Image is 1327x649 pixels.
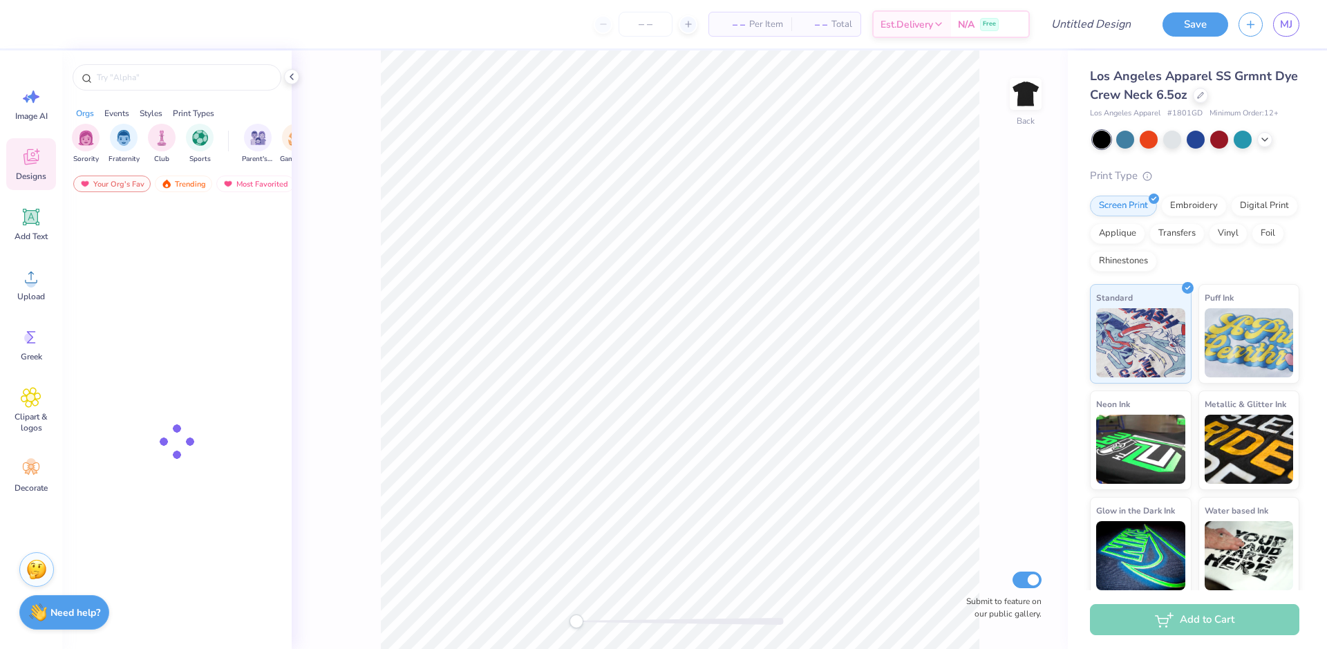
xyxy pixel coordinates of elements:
[72,124,100,164] div: filter for Sorority
[17,291,45,302] span: Upload
[242,124,274,164] button: filter button
[15,231,48,242] span: Add Text
[50,606,100,619] strong: Need help?
[1090,223,1145,244] div: Applique
[1040,10,1142,38] input: Untitled Design
[1096,397,1130,411] span: Neon Ink
[73,176,151,192] div: Your Org's Fav
[958,17,975,32] span: N/A
[73,154,99,164] span: Sorority
[280,124,312,164] button: filter button
[1090,196,1157,216] div: Screen Print
[104,107,129,120] div: Events
[1205,290,1234,305] span: Puff Ink
[570,614,583,628] div: Accessibility label
[1163,12,1228,37] button: Save
[186,124,214,164] button: filter button
[109,124,140,164] div: filter for Fraternity
[242,154,274,164] span: Parent's Weekend
[1096,521,1185,590] img: Glow in the Dark Ink
[1090,251,1157,272] div: Rhinestones
[186,124,214,164] div: filter for Sports
[1017,115,1035,127] div: Back
[216,176,294,192] div: Most Favorited
[1205,503,1268,518] span: Water based Ink
[1161,196,1227,216] div: Embroidery
[154,154,169,164] span: Club
[619,12,672,37] input: – –
[21,351,42,362] span: Greek
[717,17,745,32] span: – –
[16,171,46,182] span: Designs
[1096,308,1185,377] img: Standard
[8,411,54,433] span: Clipart & logos
[1205,397,1286,411] span: Metallic & Glitter Ink
[749,17,783,32] span: Per Item
[79,179,91,189] img: most_fav.gif
[72,124,100,164] button: filter button
[148,124,176,164] button: filter button
[1210,108,1279,120] span: Minimum Order: 12 +
[1090,68,1298,103] span: Los Angeles Apparel SS Grmnt Dye Crew Neck 6.5oz
[1252,223,1284,244] div: Foil
[78,130,94,146] img: Sorority Image
[1205,415,1294,484] img: Metallic & Glitter Ink
[155,176,212,192] div: Trending
[1096,503,1175,518] span: Glow in the Dark Ink
[76,107,94,120] div: Orgs
[800,17,827,32] span: – –
[1012,80,1039,108] img: Back
[242,124,274,164] div: filter for Parent's Weekend
[881,17,933,32] span: Est. Delivery
[288,130,304,146] img: Game Day Image
[109,154,140,164] span: Fraternity
[192,130,208,146] img: Sports Image
[1231,196,1298,216] div: Digital Print
[109,124,140,164] button: filter button
[1096,290,1133,305] span: Standard
[1096,415,1185,484] img: Neon Ink
[250,130,266,146] img: Parent's Weekend Image
[15,482,48,493] span: Decorate
[1205,521,1294,590] img: Water based Ink
[173,107,214,120] div: Print Types
[983,19,996,29] span: Free
[959,595,1042,620] label: Submit to feature on our public gallery.
[1273,12,1299,37] a: MJ
[154,130,169,146] img: Club Image
[280,154,312,164] span: Game Day
[161,179,172,189] img: trending.gif
[1280,17,1292,32] span: MJ
[831,17,852,32] span: Total
[1205,308,1294,377] img: Puff Ink
[1149,223,1205,244] div: Transfers
[95,70,272,84] input: Try "Alpha"
[1090,168,1299,184] div: Print Type
[15,111,48,122] span: Image AI
[1209,223,1248,244] div: Vinyl
[1090,108,1160,120] span: Los Angeles Apparel
[148,124,176,164] div: filter for Club
[1167,108,1203,120] span: # 1801GD
[140,107,162,120] div: Styles
[280,124,312,164] div: filter for Game Day
[116,130,131,146] img: Fraternity Image
[189,154,211,164] span: Sports
[223,179,234,189] img: most_fav.gif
